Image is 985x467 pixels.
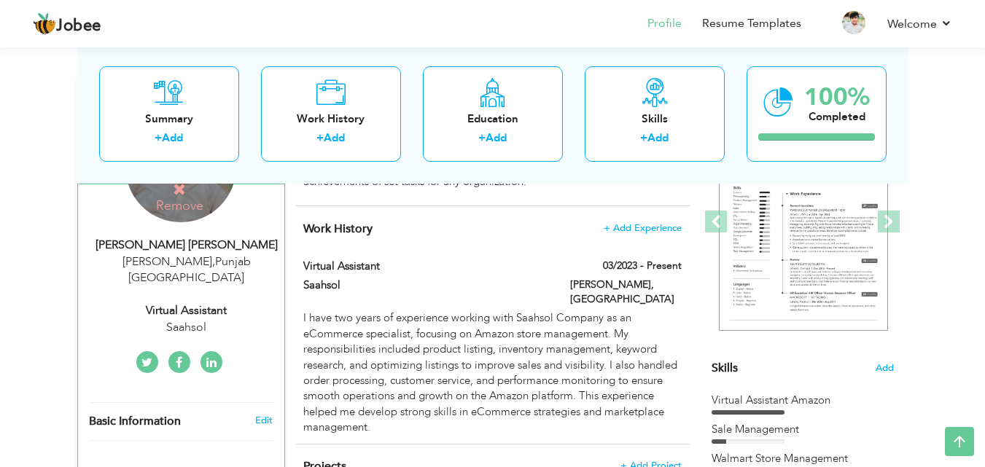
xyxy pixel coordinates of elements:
[596,111,713,126] div: Skills
[155,130,162,146] label: +
[603,259,682,273] label: 03/2023 - Present
[33,12,101,36] a: Jobee
[647,130,669,145] a: Add
[640,130,647,146] label: +
[89,415,181,428] span: Basic Information
[162,130,183,145] a: Add
[89,237,284,254] div: [PERSON_NAME] [PERSON_NAME]
[303,310,681,435] div: I have two years of experience working with Saahsol Company as an eCommerce specialist, focusing ...
[887,15,952,33] a: Welcome
[604,223,682,233] span: + Add Experience
[303,259,548,274] label: Virtual Assistant
[842,11,865,34] img: Profile Img
[647,15,682,32] a: Profile
[478,130,486,146] label: +
[33,12,56,36] img: jobee.io
[212,254,215,270] span: ,
[570,278,682,307] label: [PERSON_NAME], [GEOGRAPHIC_DATA]
[876,361,894,375] span: Add
[712,360,738,376] span: Skills
[255,414,273,427] a: Edit
[435,111,551,126] div: Education
[303,278,548,293] label: Saahsol
[273,111,389,126] div: Work History
[804,109,870,124] div: Completed
[702,15,801,32] a: Resume Templates
[712,422,894,437] div: Sale Management
[712,451,894,466] div: Walmart Store Management
[712,393,894,408] div: Virtual Assistant Amazon
[89,319,284,336] div: Saahsol
[486,130,507,145] a: Add
[89,254,284,287] div: [PERSON_NAME] Punjab [GEOGRAPHIC_DATA]
[128,182,232,213] h4: Remove
[324,130,345,145] a: Add
[303,221,373,237] span: Work History
[56,18,101,34] span: Jobee
[316,130,324,146] label: +
[303,221,681,236] h4: This helps to show the companies you have worked for.
[89,302,284,319] div: Virtual Assistant
[111,111,227,126] div: Summary
[804,85,870,109] div: 100%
